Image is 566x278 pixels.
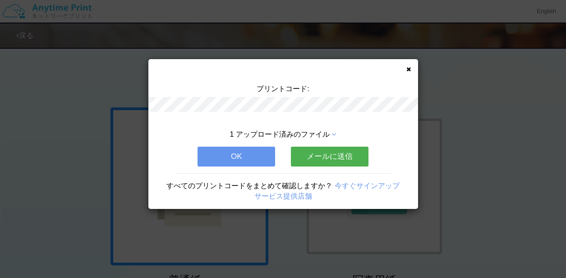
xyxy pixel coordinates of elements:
a: 今すぐサインアップ [335,182,400,190]
span: プリントコード: [257,85,309,93]
span: すべてのプリントコードをまとめて確認しますか？ [166,182,332,190]
button: OK [198,147,275,167]
span: 1 アップロード済みのファイル [230,130,330,138]
button: メールに送信 [291,147,368,167]
a: サービス提供店舗 [254,192,312,200]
